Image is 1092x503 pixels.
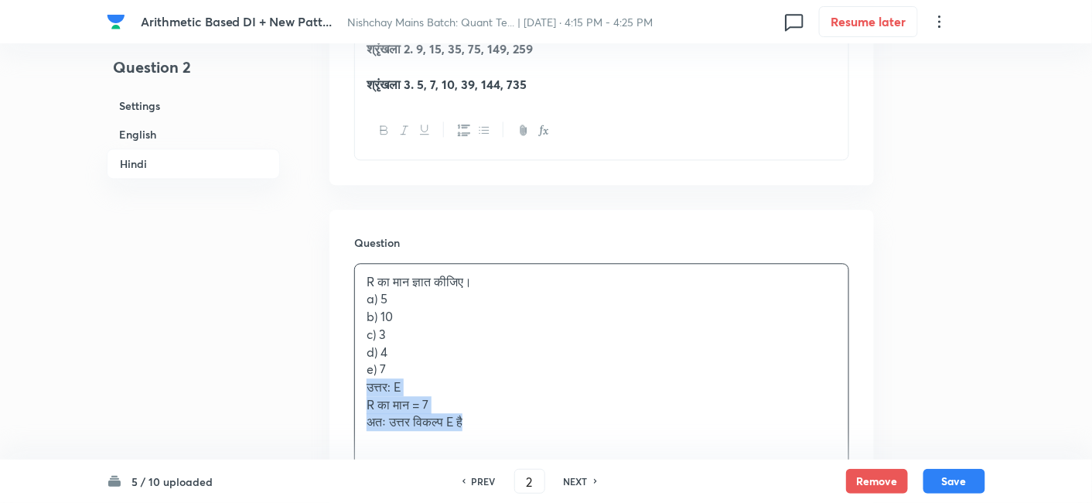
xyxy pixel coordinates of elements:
p: a) 5 [367,290,837,308]
button: Resume later [819,6,918,37]
strong: श्रृंखला 3. 5, 7, 10, 39, 144, 735 [367,76,527,92]
img: Company Logo [107,12,125,31]
h4: Question 2 [107,56,280,91]
p: उत्तर: E [367,378,837,396]
p: R का मान = 7 [367,396,837,414]
h6: English [107,120,280,149]
h6: 5 / 10 uploaded [131,474,213,490]
strong: श्रृंखला 2. 9, 15, 35, 75, 149, 259 [367,40,533,56]
button: Save [923,469,985,494]
h6: NEXT [564,474,588,488]
span: Arithmetic Based DI + New Patt... [141,13,333,29]
h6: Settings [107,91,280,120]
h6: Hindi [107,149,280,179]
p: R का मान ज्ञात कीजिए। [367,273,837,291]
p: c) 3 [367,326,837,344]
h6: Question [354,234,849,251]
p: d) 4 [367,344,837,361]
p: अतः उत्तर विकल्प E है [367,413,837,431]
h6: PREV [472,474,496,488]
p: b) 10 [367,308,837,326]
p: e) 7 [367,361,837,378]
button: Remove [846,469,908,494]
span: Nishchay Mains Batch: Quant Te... | [DATE] · 4:15 PM - 4:25 PM [348,15,653,29]
a: Company Logo [107,12,128,31]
